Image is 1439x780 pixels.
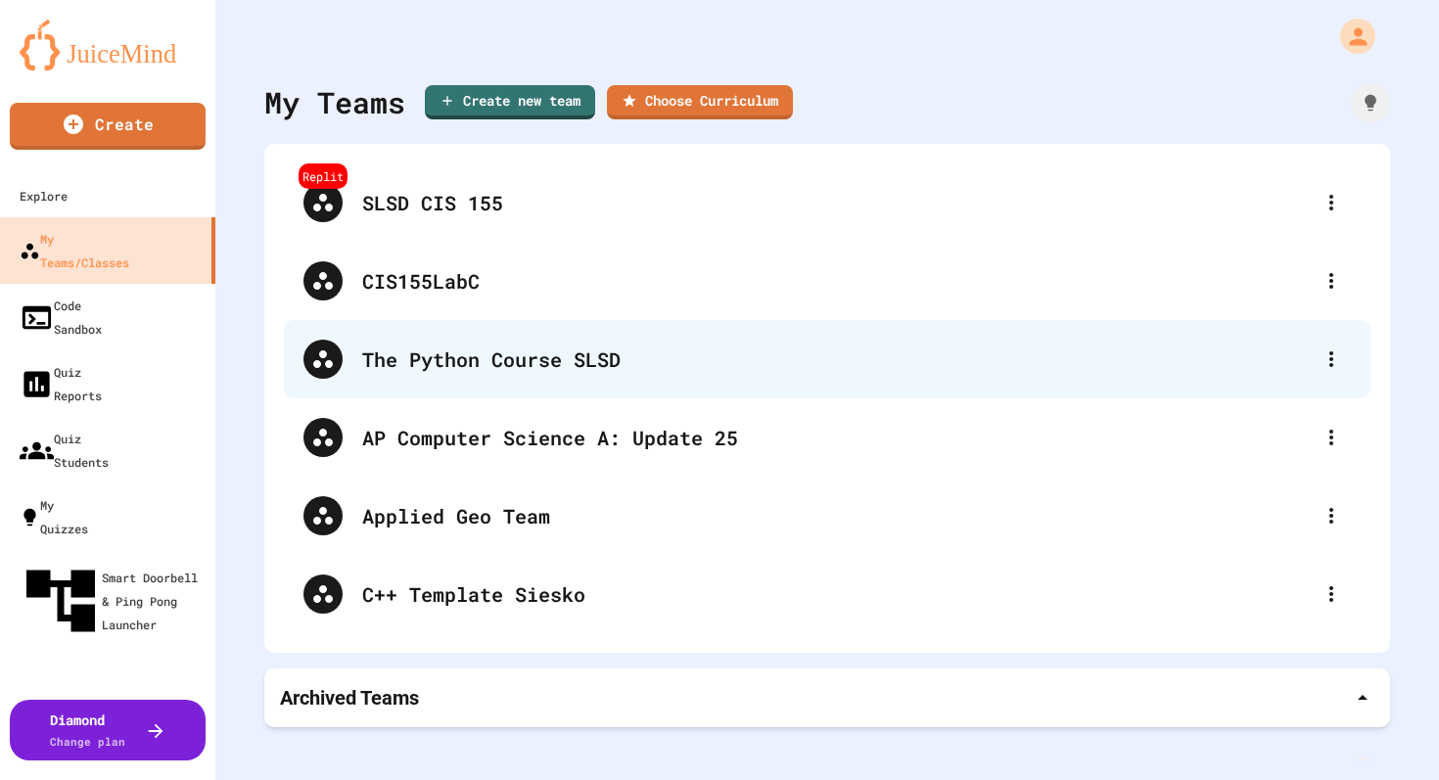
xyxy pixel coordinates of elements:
[425,85,595,119] a: Create new team
[20,227,129,274] div: My Teams/Classes
[20,360,102,407] div: Quiz Reports
[284,398,1370,477] div: AP Computer Science A: Update 25
[50,710,125,751] div: Diamond
[1351,83,1390,122] div: How it works
[362,188,1312,217] div: SLSD CIS 155
[20,294,102,341] div: Code Sandbox
[284,163,1370,242] div: ReplitSLSD CIS 155
[1357,702,1419,760] iframe: chat widget
[10,700,206,760] button: DiamondChange plan
[10,103,206,150] a: Create
[284,320,1370,398] div: The Python Course SLSD
[362,423,1312,452] div: AP Computer Science A: Update 25
[284,477,1370,555] div: Applied Geo Team
[20,493,88,540] div: My Quizzes
[362,266,1312,296] div: CIS155LabC
[284,242,1370,320] div: CIS155LabC
[284,555,1370,633] div: C++ Template Siesko
[362,501,1312,530] div: Applied Geo Team
[280,684,419,711] p: Archived Teams
[607,85,793,119] a: Choose Curriculum
[20,184,68,207] div: Explore
[362,344,1312,374] div: The Python Course SLSD
[20,560,208,642] div: Smart Doorbell & Ping Pong Launcher
[20,427,109,474] div: Quiz Students
[299,163,348,189] div: Replit
[264,80,405,124] div: My Teams
[362,579,1312,609] div: C++ Template Siesko
[20,20,196,70] img: logo-orange.svg
[50,734,125,749] span: Change plan
[1320,14,1380,59] div: My Account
